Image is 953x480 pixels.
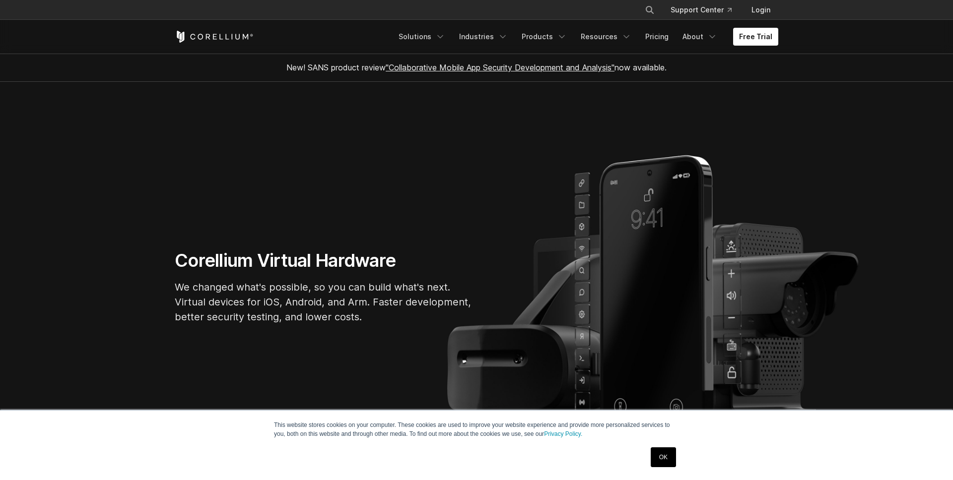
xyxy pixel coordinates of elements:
a: Corellium Home [175,31,254,43]
a: Support Center [663,1,740,19]
a: Products [516,28,573,46]
a: Privacy Policy. [544,430,582,437]
a: Pricing [639,28,675,46]
a: Resources [575,28,637,46]
a: Industries [453,28,514,46]
a: Free Trial [733,28,778,46]
a: About [677,28,723,46]
a: Login [744,1,778,19]
h1: Corellium Virtual Hardware [175,249,473,272]
div: Navigation Menu [393,28,778,46]
a: OK [651,447,676,467]
div: Navigation Menu [633,1,778,19]
button: Search [641,1,659,19]
a: "Collaborative Mobile App Security Development and Analysis" [386,62,614,72]
span: New! SANS product review now available. [286,62,667,72]
p: This website stores cookies on your computer. These cookies are used to improve your website expe... [274,420,679,438]
a: Solutions [393,28,451,46]
p: We changed what's possible, so you can build what's next. Virtual devices for iOS, Android, and A... [175,280,473,324]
